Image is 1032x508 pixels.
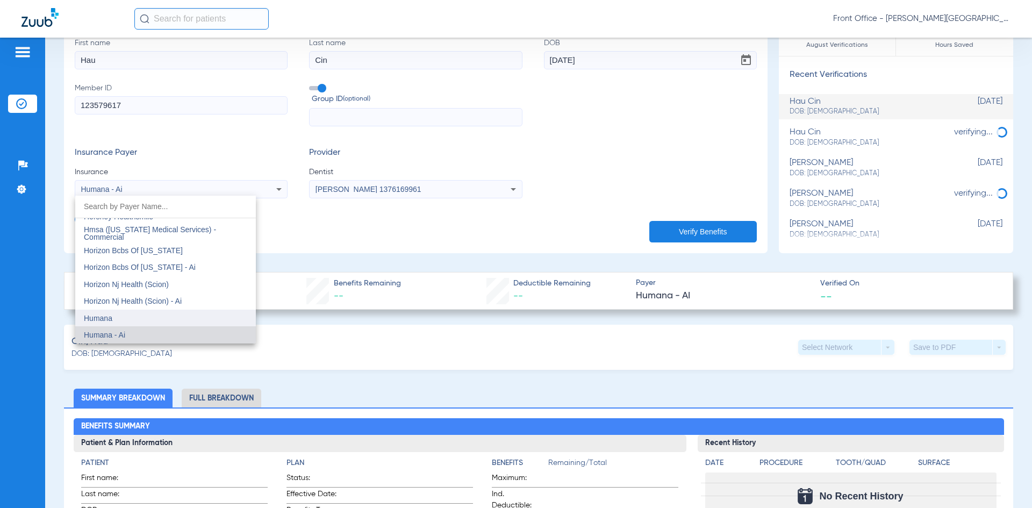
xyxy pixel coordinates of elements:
[84,314,112,323] span: Humana
[84,297,182,305] span: Horizon Nj Health (Scion) - Ai
[84,225,216,241] span: Hmsa ([US_STATE] Medical Services) - Commercial
[978,456,1032,508] iframe: Chat Widget
[75,196,256,218] input: dropdown search
[84,280,169,289] span: Horizon Nj Health (Scion)
[84,246,183,255] span: Horizon Bcbs Of [US_STATE]
[84,331,125,339] span: Humana - Ai
[84,263,196,271] span: Horizon Bcbs Of [US_STATE] - Ai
